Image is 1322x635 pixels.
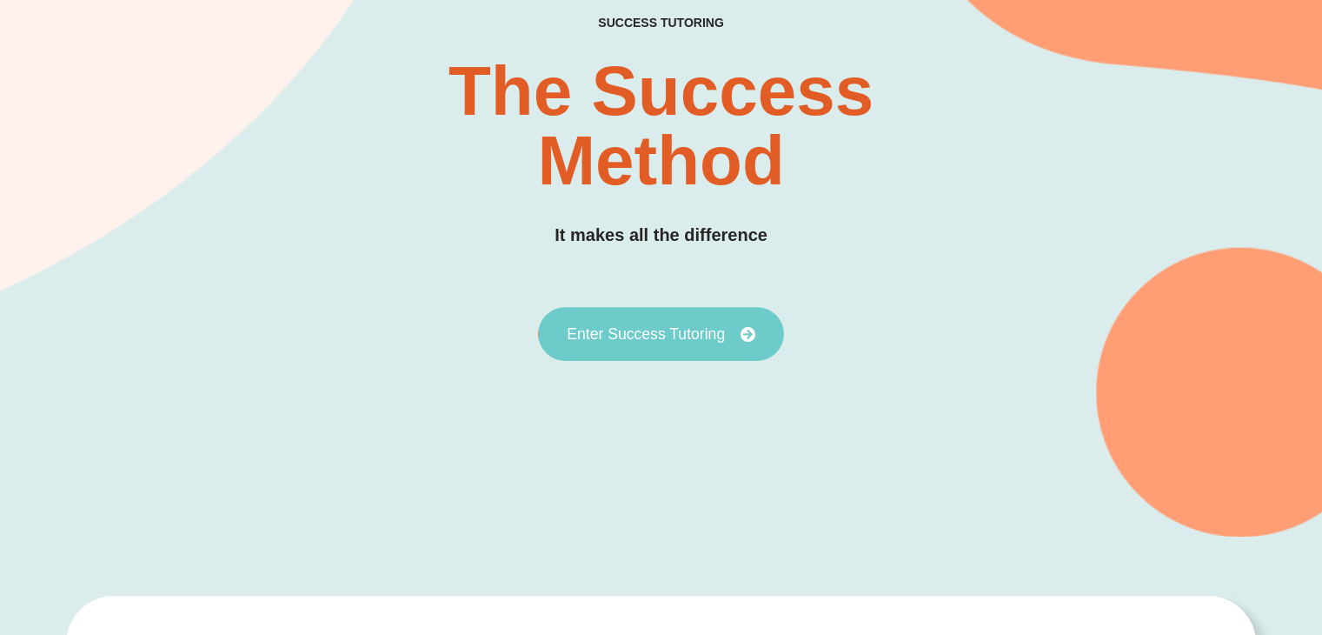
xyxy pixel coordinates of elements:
[392,57,930,196] h2: The Success Method
[567,326,725,342] span: Enter Success Tutoring
[1033,439,1322,635] iframe: Chat Widget
[538,307,784,361] a: Enter Success Tutoring
[555,222,767,249] h3: It makes all the difference
[485,16,837,30] h4: SUCCESS TUTORING​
